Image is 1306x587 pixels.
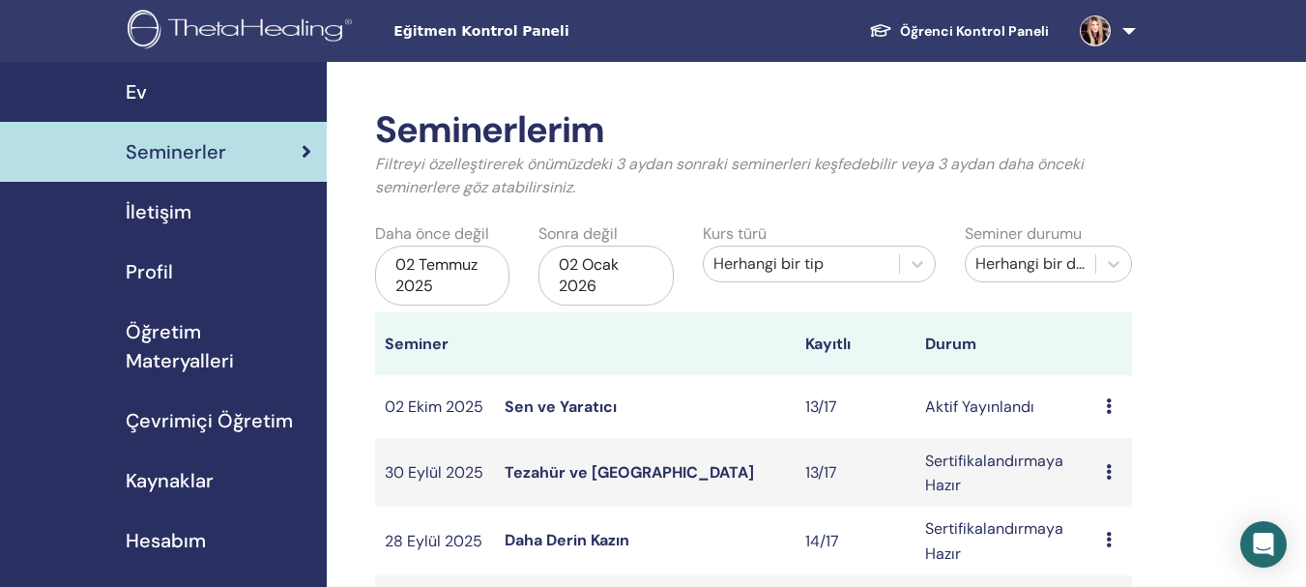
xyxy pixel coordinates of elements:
[385,531,482,551] font: 28 Eylül 2025
[385,334,449,354] font: Seminer
[805,334,851,354] font: Kayıtlı
[805,396,837,417] font: 13/17
[375,154,1084,197] font: Filtreyi özelleştirerek önümüzdeki 3 aydan sonraki seminerleri keşfedebilir veya 3 aydan daha önc...
[126,319,234,373] font: Öğretim Materyalleri
[505,396,617,417] a: Sen ve Yaratıcı
[126,408,293,433] font: Çevrimiçi Öğretim
[505,462,754,483] a: Tezahür ve [GEOGRAPHIC_DATA]
[393,23,568,39] font: Eğitmen Kontrol Paneli
[869,22,892,39] img: graduation-cap-white.svg
[126,79,147,104] font: Ev
[1240,521,1287,568] div: Intercom Messenger'ı açın
[126,468,214,493] font: Kaynaklar
[925,396,1034,417] font: Aktif Yayınlandı
[538,223,618,244] font: Sonra değil
[925,334,976,354] font: Durum
[805,531,839,551] font: 14/17
[395,254,478,296] font: 02 Temmuz 2025
[925,451,1063,495] font: Sertifikalandırmaya Hazır
[713,253,824,274] font: Herhangi bir tip
[385,396,483,417] font: 02 Ekim 2025
[900,22,1049,40] font: Öğrenci Kontrol Paneli
[126,139,226,164] font: Seminerler
[126,199,191,224] font: İletişim
[703,223,767,244] font: Kurs türü
[925,518,1063,563] font: Sertifikalandırmaya Hazır
[1080,15,1111,46] img: default.jpg
[126,259,173,284] font: Profil
[975,253,1113,274] font: Herhangi bir durum
[375,105,604,154] font: Seminerlerim
[385,462,483,483] font: 30 Eylül 2025
[805,462,837,483] font: 13/17
[854,13,1064,49] a: Öğrenci Kontrol Paneli
[505,530,629,550] a: Daha Derin Kazın
[128,10,359,53] img: logo.png
[126,528,206,553] font: Hesabım
[965,223,1082,244] font: Seminer durumu
[559,254,619,296] font: 02 Ocak 2026
[375,223,489,244] font: Daha önce değil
